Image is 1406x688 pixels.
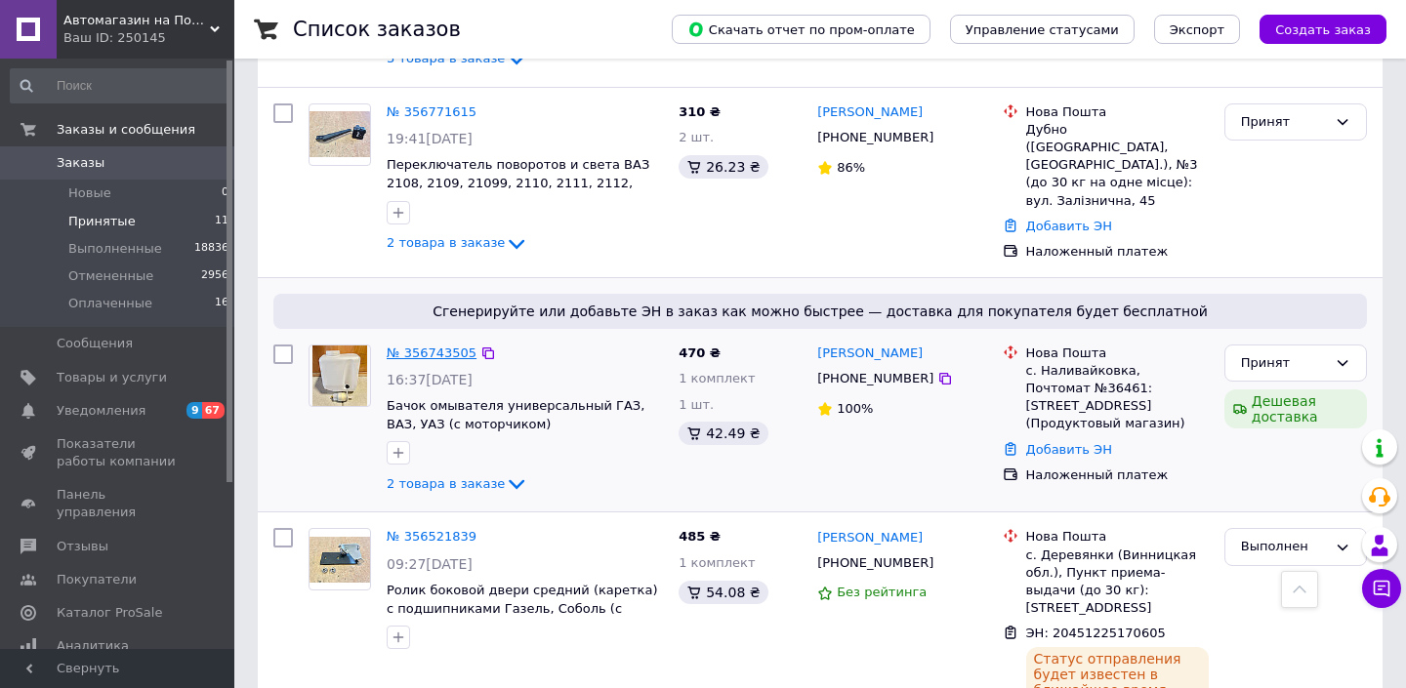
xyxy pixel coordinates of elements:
[1026,626,1166,640] span: ЭН: 20451225170605
[817,529,923,547] a: [PERSON_NAME]
[68,267,153,285] span: Отмененные
[687,20,915,38] span: Скачать отчет по пром-оплате
[672,15,930,44] button: Скачать отчет по пром-оплате
[387,235,528,250] a: 2 товара в заказе
[57,121,195,139] span: Заказы и сообщения
[817,344,923,363] a: [PERSON_NAME]
[1260,15,1386,44] button: Создать заказ
[679,130,714,144] span: 2 шт.
[837,401,873,416] span: 100%
[57,369,167,386] span: Товары и услуги
[1026,219,1112,233] a: Добавить ЭН
[679,155,767,179] div: 26.23 ₴
[679,581,767,604] div: 54.08 ₴
[57,402,145,420] span: Уведомления
[63,29,234,47] div: Ваш ID: 250145
[966,22,1119,37] span: Управление статусами
[309,103,371,166] a: Фото товару
[68,295,152,312] span: Оплаченные
[679,555,755,570] span: 1 комплект
[194,240,228,258] span: 18836
[679,422,767,445] div: 42.49 ₴
[57,571,137,588] span: Покупатели
[1026,442,1112,457] a: Добавить ЭН
[387,345,476,360] a: № 356743505
[310,111,370,157] img: Фото товару
[222,184,228,202] span: 0
[387,476,528,491] a: 2 товара в заказе
[293,18,461,41] h1: Список заказов
[387,51,528,65] a: 3 товара в заказе
[1154,15,1240,44] button: Экспорт
[1026,121,1209,210] div: Дубно ([GEOGRAPHIC_DATA], [GEOGRAPHIC_DATA].), №3 (до 30 кг на одне місце): вул. Залізнична, 45
[1026,103,1209,121] div: Нова Пошта
[387,556,473,572] span: 09:27[DATE]
[679,397,714,412] span: 1 шт.
[1241,112,1327,133] div: Принят
[1026,466,1209,484] div: Наложенный платеж
[1241,537,1327,557] div: Выполнен
[1362,569,1401,608] button: Чат с покупателем
[387,372,473,387] span: 16:37[DATE]
[215,295,228,312] span: 16
[387,529,476,544] a: № 356521839
[1026,546,1209,618] div: с. Деревянки (Винницкая обл.), Пункт приема-выдачи (до 30 кг): [STREET_ADDRESS]
[57,154,104,172] span: Заказы
[68,240,162,258] span: Выполненные
[387,476,505,491] span: 2 товара в заказе
[186,402,202,419] span: 9
[312,345,368,406] img: Фото товару
[387,398,644,431] a: Бачок омывателя универсальный ГАЗ, ВАЗ, УАЗ (с моторчиком)
[57,637,129,655] span: Аналитика
[817,103,923,122] a: [PERSON_NAME]
[950,15,1135,44] button: Управление статусами
[1275,22,1371,37] span: Создать заказ
[309,528,371,590] a: Фото товару
[201,267,228,285] span: 2956
[281,302,1359,321] span: Сгенерируйте или добавьте ЭН в заказ как можно быстрее — доставка для покупателя будет бесплатной
[1240,21,1386,36] a: Создать заказ
[57,538,108,555] span: Отзывы
[1170,22,1224,37] span: Экспорт
[679,345,721,360] span: 470 ₴
[813,366,937,391] div: [PHONE_NUMBER]
[1241,353,1327,374] div: Принят
[57,335,133,352] span: Сообщения
[309,344,371,407] a: Фото товару
[57,604,162,622] span: Каталог ProSale
[1026,243,1209,261] div: Наложенный платеж
[813,125,937,150] div: [PHONE_NUMBER]
[813,550,937,576] div: [PHONE_NUMBER]
[679,371,755,385] span: 1 комплект
[57,435,181,470] span: Показатели работы компании
[215,213,228,230] span: 11
[310,537,370,583] img: Фото товару
[837,160,865,175] span: 86%
[387,104,476,119] a: № 356771615
[10,68,230,103] input: Поиск
[837,585,927,599] span: Без рейтинга
[1026,362,1209,433] div: с. Наливайковка, Почтомат №36461: [STREET_ADDRESS] (Продуктовый магазин)
[57,486,181,521] span: Панель управления
[68,184,111,202] span: Новые
[387,235,505,250] span: 2 товара в заказе
[387,157,649,208] a: Переключатель поворотов и света ВАЗ 2108, 2109, 21099, 2110, 2111, 2112, 2113, 2114, 2115
[1026,528,1209,546] div: Нова Пошта
[1224,389,1367,428] div: Дешевая доставка
[387,583,658,633] a: Ролик боковой двери средний (каретка) с подшипниками Газель, Соболь (с кронштейном)
[679,529,721,544] span: 485 ₴
[63,12,210,29] span: Автомагазин на Позняках
[202,402,225,419] span: 67
[387,131,473,146] span: 19:41[DATE]
[1026,344,1209,362] div: Нова Пошта
[679,104,721,119] span: 310 ₴
[68,213,136,230] span: Принятые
